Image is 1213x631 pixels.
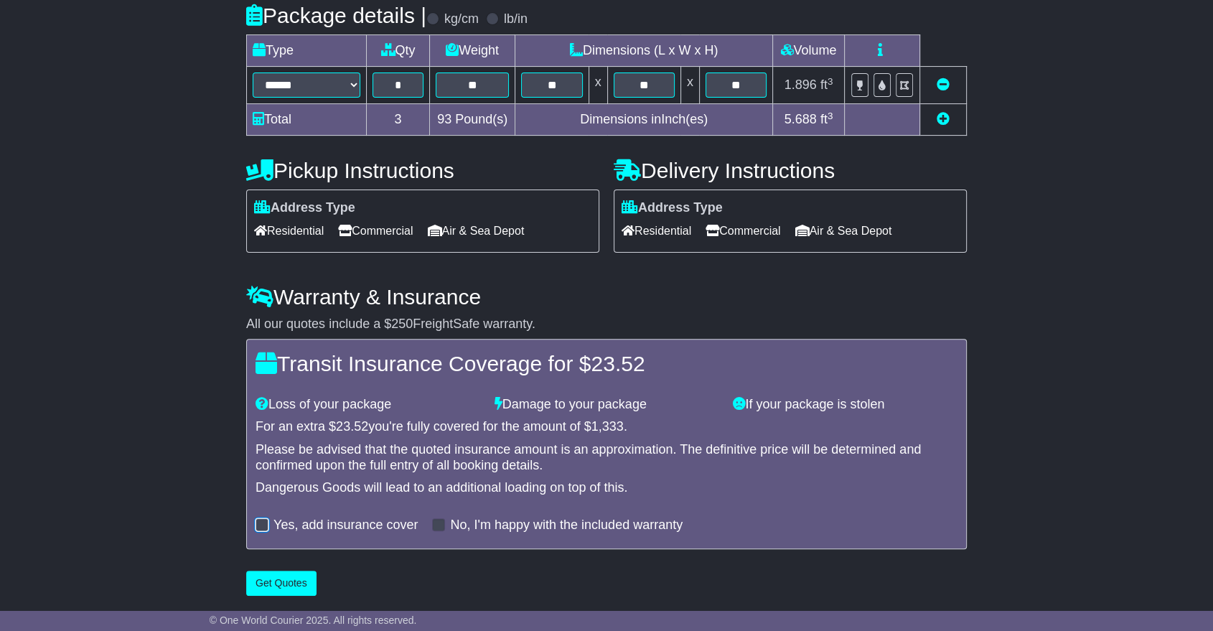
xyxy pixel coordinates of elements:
span: Residential [254,220,324,242]
span: Commercial [706,220,780,242]
span: Air & Sea Depot [795,220,892,242]
span: ft [820,78,833,92]
td: Volume [772,35,844,67]
div: For an extra $ you're fully covered for the amount of $ . [256,419,957,435]
td: Total [247,104,367,136]
td: x [589,67,607,104]
h4: Transit Insurance Coverage for $ [256,352,957,375]
span: 5.688 [785,112,817,126]
label: lb/in [504,11,528,27]
a: Remove this item [937,78,950,92]
td: Qty [367,35,430,67]
span: 250 [391,317,413,331]
label: No, I'm happy with the included warranty [450,518,683,533]
td: Type [247,35,367,67]
span: Residential [622,220,691,242]
span: 23.52 [336,419,368,434]
div: All our quotes include a $ FreightSafe warranty. [246,317,967,332]
span: 23.52 [591,352,645,375]
div: Please be advised that the quoted insurance amount is an approximation. The definitive price will... [256,442,957,473]
h4: Warranty & Insurance [246,285,967,309]
td: x [680,67,699,104]
label: Address Type [254,200,355,216]
label: kg/cm [444,11,479,27]
span: 93 [437,112,451,126]
sup: 3 [828,111,833,121]
h4: Package details | [246,4,426,27]
td: 3 [367,104,430,136]
span: 1,333 [591,419,624,434]
span: Commercial [338,220,413,242]
span: 1.896 [785,78,817,92]
td: Pound(s) [429,104,515,136]
h4: Pickup Instructions [246,159,599,182]
span: ft [820,112,833,126]
div: Dangerous Goods will lead to an additional loading on top of this. [256,480,957,496]
td: Dimensions in Inch(es) [515,104,773,136]
td: Weight [429,35,515,67]
td: Dimensions (L x W x H) [515,35,773,67]
div: Loss of your package [248,397,487,413]
span: Air & Sea Depot [428,220,525,242]
button: Get Quotes [246,571,317,596]
div: If your package is stolen [726,397,965,413]
label: Yes, add insurance cover [273,518,418,533]
div: Damage to your package [487,397,726,413]
label: Address Type [622,200,723,216]
h4: Delivery Instructions [614,159,967,182]
sup: 3 [828,76,833,87]
a: Add new item [937,112,950,126]
span: © One World Courier 2025. All rights reserved. [210,614,417,626]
